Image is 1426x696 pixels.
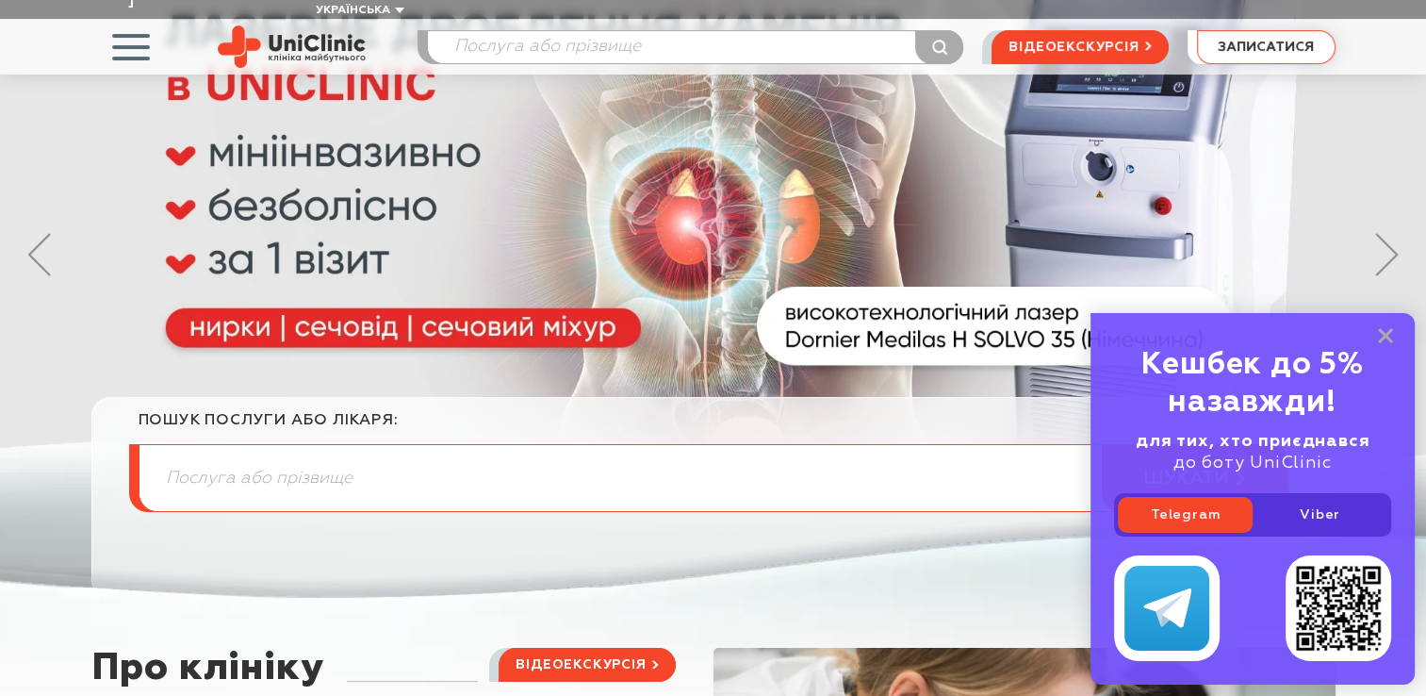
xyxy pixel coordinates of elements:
button: Українська [311,4,404,18]
img: Uniclinic [218,25,366,68]
a: відеоекскурсія [992,30,1168,64]
button: записатися [1197,30,1336,64]
div: Кешбек до 5% назавжди! [1114,346,1391,422]
a: Viber [1253,497,1387,533]
span: записатися [1218,41,1314,54]
a: Telegram [1118,497,1253,533]
input: Послуга або прізвище [139,445,1287,511]
b: для тих, хто приєднався [1136,433,1369,450]
span: Українська [316,5,390,16]
span: відеоекскурсія [1008,31,1139,63]
div: пошук послуги або лікаря: [139,411,1288,444]
input: Послуга або прізвище [428,31,963,63]
div: до боту UniClinic [1114,431,1391,474]
a: відеоекскурсія [499,648,675,682]
span: відеоекскурсія [516,649,646,681]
